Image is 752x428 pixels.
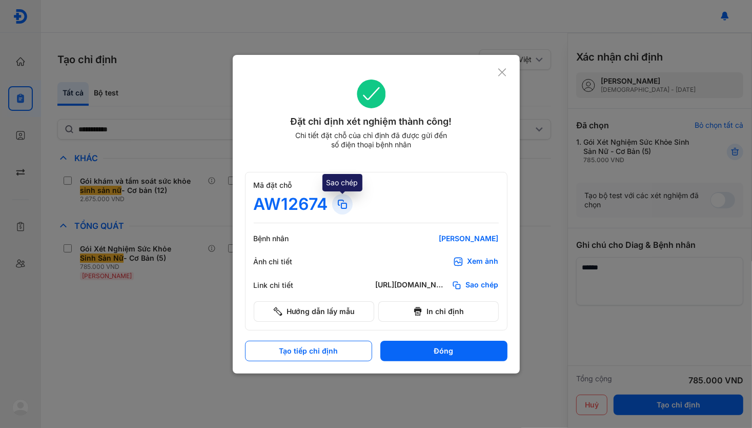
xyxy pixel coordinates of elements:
[254,194,328,215] div: AW12674
[245,341,372,361] button: Tạo tiếp chỉ định
[380,341,507,361] button: Đóng
[378,301,499,322] button: In chỉ định
[254,234,315,243] div: Bệnh nhân
[245,114,498,129] div: Đặt chỉ định xét nghiệm thành công!
[466,280,499,290] span: Sao chép
[376,280,448,290] div: [URL][DOMAIN_NAME]
[291,131,452,149] div: Chi tiết đặt chỗ của chỉ định đã được gửi đến số điện thoại bệnh nhân
[254,181,499,190] div: Mã đặt chỗ
[468,257,499,267] div: Xem ảnh
[376,234,499,243] div: [PERSON_NAME]
[254,301,374,322] button: Hướng dẫn lấy mẫu
[254,281,315,290] div: Link chi tiết
[254,257,315,266] div: Ảnh chi tiết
